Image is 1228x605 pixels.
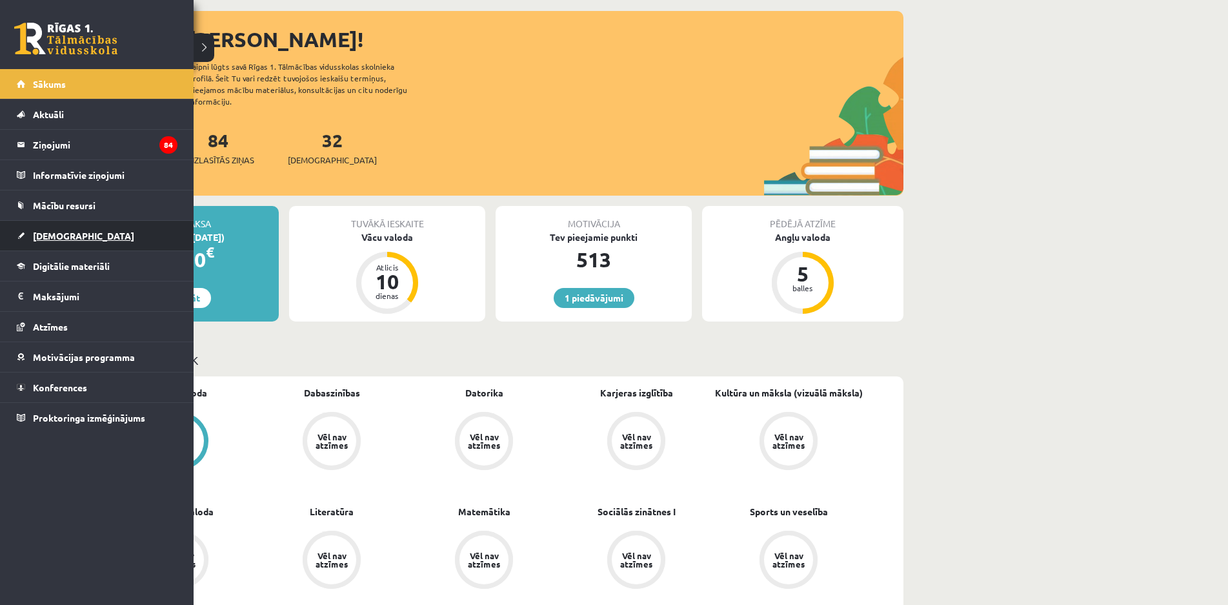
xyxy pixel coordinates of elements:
[458,505,510,518] a: Matemātika
[33,160,177,190] legend: Informatīvie ziņojumi
[304,386,360,400] a: Dabaszinības
[17,69,177,99] a: Sākums
[715,386,863,400] a: Kultūra un māksla (vizuālā māksla)
[33,108,64,120] span: Aktuāli
[712,412,865,473] a: Vēl nav atzīmes
[368,263,407,271] div: Atlicis
[17,403,177,433] a: Proktoringa izmēģinājums
[256,531,408,591] a: Vēl nav atzīmes
[314,551,350,568] div: Vēl nav atzīmes
[783,263,822,284] div: 5
[182,128,254,167] a: 84Neizlasītās ziņas
[368,271,407,292] div: 10
[289,231,485,316] a: Vācu valoda Atlicis 10 dienas
[702,231,903,316] a: Angļu valoda 5 balles
[560,531,712,591] a: Vēl nav atzīmes
[159,136,177,154] i: 84
[17,251,177,281] a: Digitālie materiāli
[33,230,134,241] span: [DEMOGRAPHIC_DATA]
[560,412,712,473] a: Vēl nav atzīmes
[17,342,177,372] a: Motivācijas programma
[496,231,692,244] div: Tev pieejamie punkti
[408,412,560,473] a: Vēl nav atzīmes
[33,382,87,393] span: Konferences
[33,260,110,272] span: Digitālie materiāli
[17,160,177,190] a: Informatīvie ziņojumi
[618,433,654,449] div: Vēl nav atzīmes
[17,130,177,159] a: Ziņojumi84
[750,505,828,518] a: Sports un veselība
[33,321,68,333] span: Atzīmes
[702,206,903,231] div: Pēdējā atzīme
[33,130,177,159] legend: Ziņojumi
[33,200,96,211] span: Mācību resursi
[770,551,807,568] div: Vēl nav atzīmes
[554,288,634,308] a: 1 piedāvājumi
[182,154,254,167] span: Neizlasītās ziņas
[783,284,822,292] div: balles
[288,128,377,167] a: 32[DEMOGRAPHIC_DATA]
[256,412,408,473] a: Vēl nav atzīmes
[600,386,673,400] a: Karjeras izglītība
[288,154,377,167] span: [DEMOGRAPHIC_DATA]
[289,206,485,231] div: Tuvākā ieskaite
[712,531,865,591] a: Vēl nav atzīmes
[17,373,177,402] a: Konferences
[33,282,177,311] legend: Maksājumi
[33,78,66,90] span: Sākums
[187,24,903,55] div: [PERSON_NAME]!
[33,412,145,424] span: Proktoringa izmēģinājums
[33,351,135,363] span: Motivācijas programma
[206,243,214,261] span: €
[466,551,502,568] div: Vēl nav atzīmes
[14,23,117,55] a: Rīgas 1. Tālmācības vidusskola
[17,221,177,251] a: [DEMOGRAPHIC_DATA]
[17,312,177,342] a: Atzīmes
[83,351,898,369] p: Mācību plāns 11.b2 JK
[770,433,807,449] div: Vēl nav atzīmes
[368,292,407,300] div: dienas
[496,244,692,275] div: 513
[465,386,503,400] a: Datorika
[598,505,676,518] a: Sociālās zinātnes I
[702,231,903,244] div: Angļu valoda
[289,231,485,244] div: Vācu valoda
[408,531,560,591] a: Vēl nav atzīmes
[618,551,654,568] div: Vēl nav atzīmes
[188,61,430,107] div: Laipni lūgts savā Rīgas 1. Tālmācības vidusskolas skolnieka profilā. Šeit Tu vari redzēt tuvojošo...
[466,433,502,449] div: Vēl nav atzīmes
[17,99,177,129] a: Aktuāli
[314,433,350,449] div: Vēl nav atzīmes
[310,505,354,518] a: Literatūra
[17,282,177,311] a: Maksājumi
[17,190,177,220] a: Mācību resursi
[496,206,692,231] div: Motivācija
